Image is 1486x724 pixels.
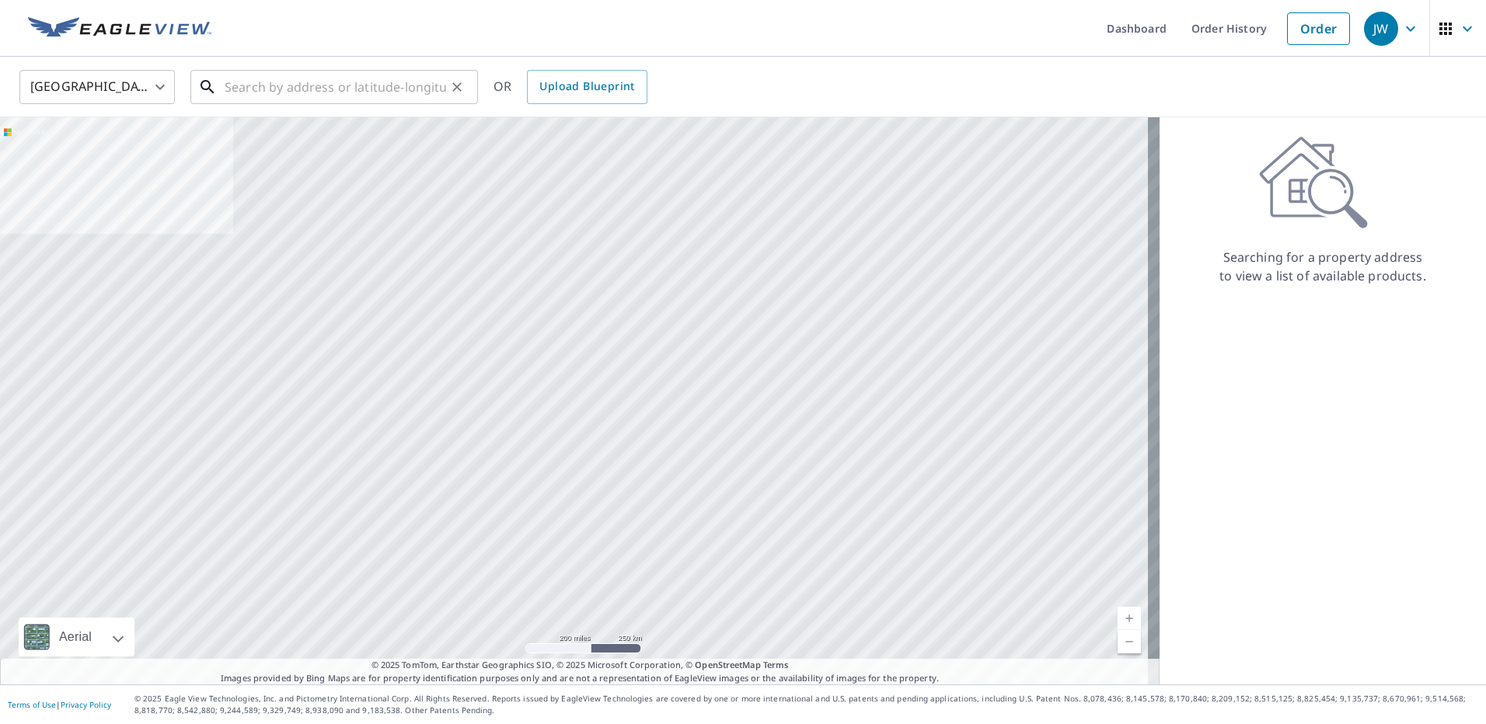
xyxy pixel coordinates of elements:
div: [GEOGRAPHIC_DATA] [19,65,175,109]
a: Terms [763,659,789,670]
a: Privacy Policy [61,699,111,710]
p: Searching for a property address to view a list of available products. [1219,248,1427,285]
a: Order [1287,12,1350,45]
button: Clear [446,76,468,98]
a: Terms of Use [8,699,56,710]
p: | [8,700,111,709]
span: Upload Blueprint [539,77,634,96]
div: Aerial [19,618,134,656]
a: Current Level 5, Zoom In [1118,607,1141,630]
div: JW [1364,12,1398,46]
div: OR [494,70,647,104]
a: Upload Blueprint [527,70,647,104]
span: © 2025 TomTom, Earthstar Geographics SIO, © 2025 Microsoft Corporation, © [371,659,789,672]
div: Aerial [54,618,96,656]
p: © 2025 Eagle View Technologies, Inc. and Pictometry International Corp. All Rights Reserved. Repo... [134,693,1478,716]
input: Search by address or latitude-longitude [225,65,446,109]
a: OpenStreetMap [695,659,760,670]
a: Current Level 5, Zoom Out [1118,630,1141,653]
img: EV Logo [28,17,211,40]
